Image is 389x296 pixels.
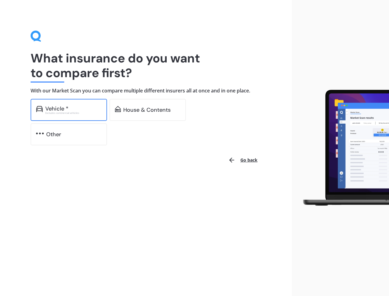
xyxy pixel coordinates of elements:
[297,87,389,208] img: laptop.webp
[115,106,121,112] img: home-and-contents.b802091223b8502ef2dd.svg
[31,88,261,94] h4: With our Market Scan you can compare multiple different insurers all at once and in one place.
[31,51,261,80] h1: What insurance do you want to compare first?
[123,107,171,113] div: House & Contents
[45,112,102,114] div: Excludes commercial vehicles
[36,106,43,112] img: car.f15378c7a67c060ca3f3.svg
[36,130,44,137] img: other.81dba5aafe580aa69f38.svg
[224,153,261,167] button: Go back
[45,106,69,112] div: Vehicle *
[46,131,61,137] div: Other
